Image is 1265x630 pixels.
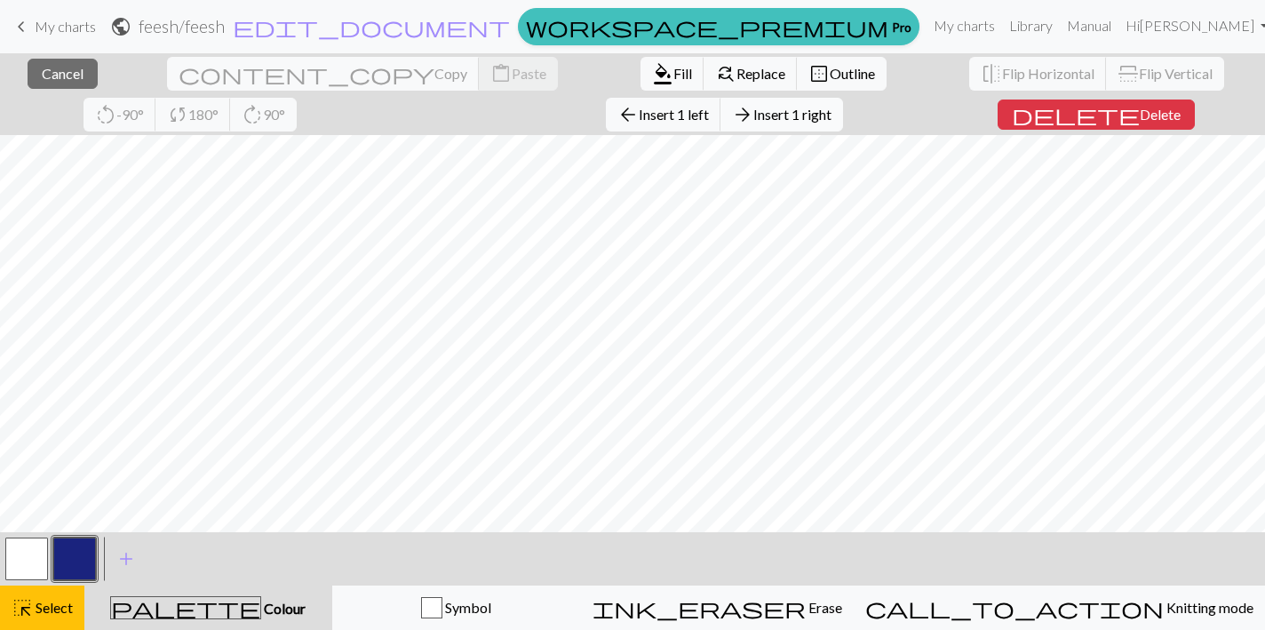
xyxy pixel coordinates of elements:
span: highlight_alt [12,595,33,620]
button: Flip Vertical [1106,57,1224,91]
span: Replace [736,65,785,82]
button: Cancel [28,59,98,89]
span: flip [1116,63,1141,84]
button: 180° [155,98,231,132]
button: 90° [230,98,297,132]
button: Delete [998,100,1195,130]
span: flip [981,61,1002,86]
span: Delete [1140,106,1181,123]
span: arrow_forward [732,102,753,127]
a: My charts [11,12,96,42]
button: Colour [84,586,332,630]
span: arrow_back [617,102,639,127]
a: My charts [927,8,1002,44]
span: Flip Horizontal [1002,65,1094,82]
span: format_color_fill [652,61,673,86]
button: Replace [704,57,798,91]
span: delete [1012,102,1140,127]
span: Copy [434,65,467,82]
button: -90° [84,98,156,132]
span: Insert 1 left [639,106,709,123]
span: Erase [806,599,842,616]
span: rotate_right [242,102,263,127]
a: Library [1002,8,1060,44]
a: Pro [518,8,919,45]
span: Knitting mode [1164,599,1253,616]
a: Manual [1060,8,1118,44]
button: Fill [640,57,704,91]
span: find_replace [715,61,736,86]
span: Select [33,599,73,616]
span: call_to_action [865,595,1164,620]
span: Cancel [42,65,84,82]
span: Flip Vertical [1139,65,1213,82]
span: Fill [673,65,692,82]
span: 90° [263,106,285,123]
span: Symbol [442,599,491,616]
button: Erase [581,586,854,630]
button: Symbol [332,586,581,630]
span: keyboard_arrow_left [11,14,32,39]
span: workspace_premium [526,14,888,39]
button: Outline [797,57,887,91]
span: border_outer [808,61,830,86]
button: Insert 1 left [606,98,721,132]
span: public [110,14,131,39]
button: Insert 1 right [720,98,843,132]
button: Knitting mode [854,586,1265,630]
span: sync [167,102,188,127]
button: Copy [167,57,480,91]
span: -90° [116,106,144,123]
span: Insert 1 right [753,106,831,123]
span: Outline [830,65,875,82]
span: ink_eraser [593,595,806,620]
span: rotate_left [95,102,116,127]
button: Flip Horizontal [969,57,1107,91]
span: My charts [35,18,96,35]
span: palette [111,595,260,620]
span: add [115,546,137,571]
span: Colour [261,600,306,617]
span: content_copy [179,61,434,86]
span: 180° [188,106,219,123]
span: edit_document [233,14,510,39]
h2: feesh / feesh [139,16,225,36]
